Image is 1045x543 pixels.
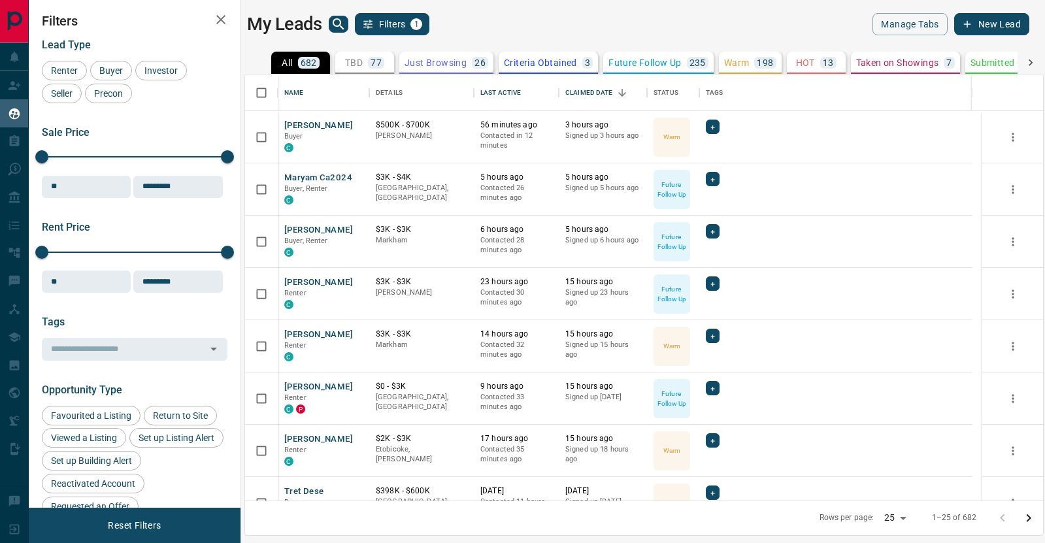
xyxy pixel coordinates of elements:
span: Favourited a Listing [46,410,136,421]
p: Markham [376,340,467,350]
button: Manage Tabs [872,13,947,35]
div: condos.ca [284,300,293,309]
button: Tret Dese [284,485,323,498]
span: Seller [46,88,77,99]
div: Claimed Date [559,74,647,111]
span: + [710,486,715,499]
p: Signed up 18 hours ago [565,444,640,465]
span: Rent Price [42,221,90,233]
p: 15 hours ago [565,381,640,392]
p: [PERSON_NAME] [376,288,467,298]
p: Warm [663,341,680,351]
span: Renter [46,65,82,76]
span: Buyer, Renter [284,184,328,193]
span: Precon [90,88,127,99]
p: 5 hours ago [565,172,640,183]
p: 6 hours ago [480,224,552,235]
div: Investor [135,61,187,80]
button: Go to next page [1016,505,1042,531]
div: Claimed Date [565,74,613,111]
p: Submitted Offer [970,58,1039,67]
span: Tags [42,316,65,328]
span: Buyer [284,132,303,140]
p: 9 hours ago [480,381,552,392]
p: 56 minutes ago [480,120,552,131]
p: $398K - $600K [376,485,467,497]
div: Tags [699,74,972,111]
p: Warm [663,446,680,455]
span: Set up Listing Alert [134,433,219,443]
p: 17 hours ago [480,433,552,444]
p: Contacted 35 minutes ago [480,444,552,465]
div: + [706,172,720,186]
span: + [710,120,715,133]
p: Warm [663,132,680,142]
div: Reactivated Account [42,474,144,493]
p: $3K - $3K [376,224,467,235]
span: Renter [284,446,307,454]
span: + [710,382,715,395]
p: 3 [585,58,590,67]
p: Future Follow Up [655,284,689,304]
p: Signed up 23 hours ago [565,288,640,308]
button: search button [329,16,348,33]
div: Requested an Offer [42,497,139,516]
div: condos.ca [284,248,293,257]
p: Contacted 33 minutes ago [480,392,552,412]
p: [PERSON_NAME] [376,131,467,141]
div: + [706,381,720,395]
p: HOT [796,58,815,67]
div: + [706,276,720,291]
div: condos.ca [284,404,293,414]
p: Contacted 28 minutes ago [480,235,552,255]
button: [PERSON_NAME] [284,433,353,446]
p: 5 hours ago [480,172,552,183]
p: Warm [724,58,750,67]
div: + [706,120,720,134]
button: [PERSON_NAME] [284,224,353,237]
button: [PERSON_NAME] [284,120,353,132]
p: $500K - $700K [376,120,467,131]
p: 3 hours ago [565,120,640,131]
p: [GEOGRAPHIC_DATA], [GEOGRAPHIC_DATA] [376,183,467,203]
div: Name [284,74,304,111]
span: Renter [284,289,307,297]
p: Markham [376,235,467,246]
p: Just Browsing [405,58,467,67]
div: Favourited a Listing [42,406,141,425]
p: Signed up 3 hours ago [565,131,640,141]
span: Opportunity Type [42,384,122,396]
span: Investor [140,65,182,76]
span: Renter [284,393,307,402]
p: Contacted in 12 minutes [480,131,552,151]
p: Future Follow Up [655,180,689,199]
span: + [710,329,715,342]
p: Taken on Showings [856,58,939,67]
p: 15 hours ago [565,329,640,340]
button: more [1003,127,1023,147]
p: $3K - $4K [376,172,467,183]
div: Tags [706,74,723,111]
button: Sort [613,84,631,102]
span: Requested an Offer [46,501,134,512]
span: Return to Site [148,410,212,421]
div: condos.ca [284,457,293,466]
button: Open [205,340,223,358]
p: Warm [663,498,680,508]
button: more [1003,284,1023,304]
p: Contacted 26 minutes ago [480,183,552,203]
div: Set up Building Alert [42,451,141,470]
p: Criteria Obtained [504,58,577,67]
div: 25 [879,508,910,527]
button: Maryam Ca2024 [284,172,352,184]
p: Etobicoke, [PERSON_NAME] [376,444,467,465]
button: Filters1 [355,13,430,35]
div: Status [647,74,699,111]
p: 7 [946,58,952,67]
p: 14 hours ago [480,329,552,340]
div: Last Active [480,74,521,111]
div: Viewed a Listing [42,428,126,448]
p: Signed up 5 hours ago [565,183,640,193]
div: Last Active [474,74,559,111]
p: 15 hours ago [565,433,640,444]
